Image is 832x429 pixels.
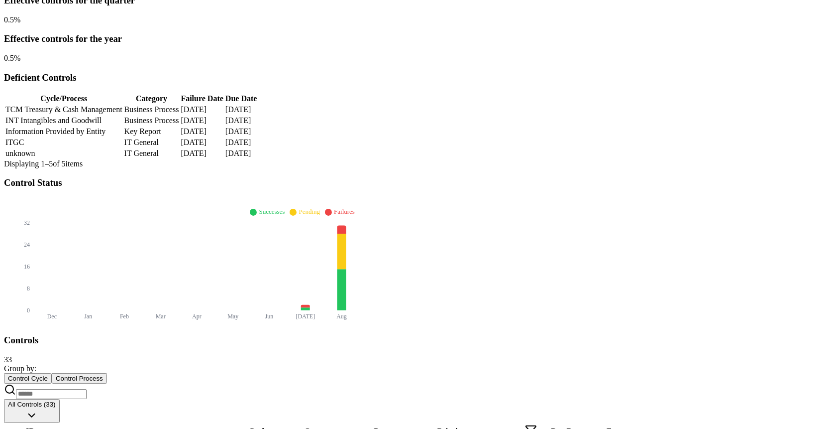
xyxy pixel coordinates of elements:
h3: Effective controls for the year [4,33,828,44]
th: Category [124,94,180,104]
button: Control Cycle [4,373,52,384]
tspan: 0 [27,307,30,314]
button: Control Process [52,373,107,384]
th: Failure Date [180,94,223,104]
tspan: [DATE] [296,313,315,320]
td: [DATE] [180,127,223,137]
button: All Controls (33) [4,399,60,423]
span: Pending [299,208,320,215]
span: Group by: [4,364,36,373]
span: 0.5 % [4,54,20,62]
td: [DATE] [225,116,258,126]
tspan: May [227,313,238,320]
td: ITGC [5,138,123,147]
tspan: Jun [265,313,274,320]
tspan: Apr [192,313,202,320]
tspan: Feb [120,313,129,320]
td: [DATE] [225,105,258,115]
tspan: 16 [24,263,30,270]
td: Key Report [124,127,180,137]
td: TCM Treasury & Cash Management [5,105,123,115]
td: [DATE] [225,148,258,158]
td: Business Process [124,105,180,115]
td: INT Intangibles and Goodwill [5,116,123,126]
tspan: Mar [156,313,166,320]
td: [DATE] [180,116,223,126]
span: 33 [4,355,12,364]
tspan: 8 [27,285,30,292]
span: All Controls (33) [8,401,56,408]
td: [DATE] [225,138,258,147]
tspan: Jan [84,313,92,320]
tspan: 32 [24,219,30,226]
th: Cycle/Process [5,94,123,104]
td: unknown [5,148,123,158]
h3: Controls [4,335,828,346]
td: [DATE] [180,138,223,147]
th: Due Date [225,94,258,104]
td: [DATE] [180,148,223,158]
span: Successes [259,208,285,215]
span: 0.5 % [4,15,20,24]
td: Information Provided by Entity [5,127,123,137]
h3: Control Status [4,177,828,188]
td: Business Process [124,116,180,126]
tspan: Aug [336,313,347,320]
tspan: 24 [24,241,30,248]
tspan: Dec [47,313,57,320]
td: IT General [124,138,180,147]
span: Failures [334,208,355,215]
h3: Deficient Controls [4,72,828,83]
td: [DATE] [180,105,223,115]
td: IT General [124,148,180,158]
td: [DATE] [225,127,258,137]
span: Displaying 1– 5 of 5 items [4,159,83,168]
